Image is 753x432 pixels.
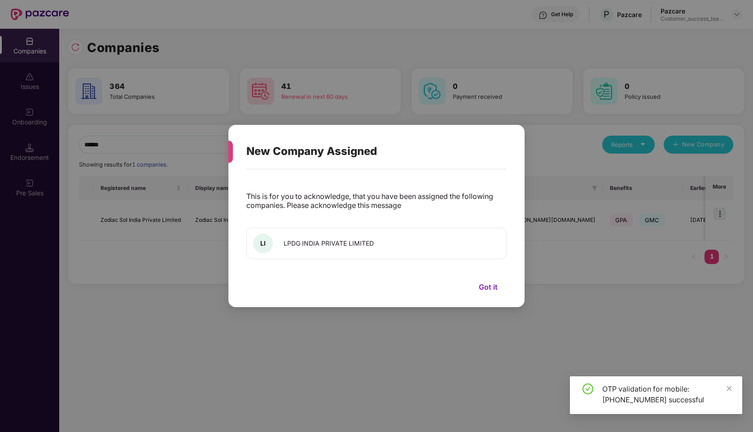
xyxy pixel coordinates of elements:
[582,384,593,394] span: check-circle
[284,239,374,247] span: LPDG INDIA PRIVATE LIMITED
[246,134,485,169] div: New Company Assigned
[602,384,731,405] div: OTP validation for mobile: [PHONE_NUMBER] successful
[246,192,507,210] p: This is for you to acknowledge, that you have been assigned the following companies. Please ackno...
[726,385,732,392] span: close
[253,234,273,253] div: LI
[470,280,507,294] button: Got it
